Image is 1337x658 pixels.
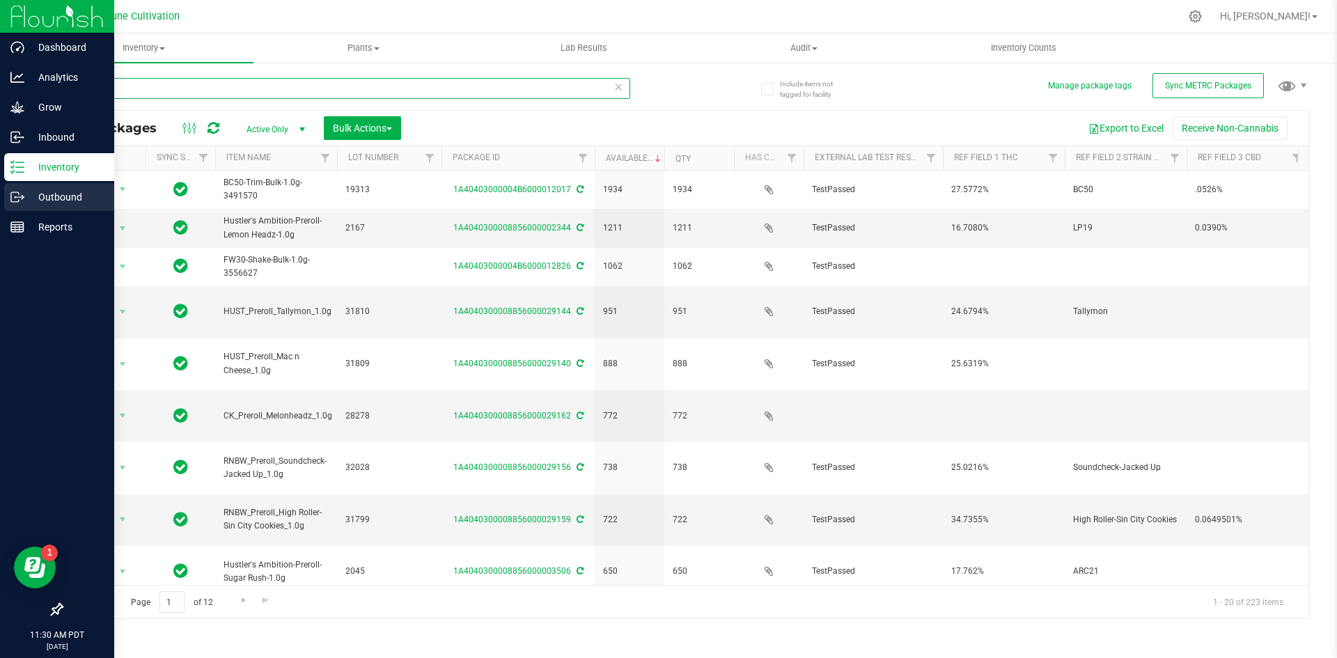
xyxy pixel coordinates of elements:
[1195,513,1300,526] span: 0.0649501%
[574,462,584,472] span: Sync from Compliance System
[224,455,329,481] span: RNBW_Preroll_Soundcheck-Jacked Up_1.0g
[10,160,24,174] inline-svg: Inventory
[694,42,913,54] span: Audit
[812,461,935,474] span: TestPassed
[603,260,656,273] span: 1062
[574,223,584,233] span: Sync from Compliance System
[920,146,943,170] a: Filter
[815,152,924,162] a: External Lab Test Result
[114,406,132,425] span: select
[114,354,132,374] span: select
[114,257,132,276] span: select
[1073,221,1178,235] span: LP19
[951,513,1056,526] span: 34.7355%
[24,99,108,116] p: Grow
[1073,183,1178,196] span: BC50
[453,152,500,162] a: Package ID
[951,357,1056,370] span: 25.6319%
[603,565,656,578] span: 650
[233,591,253,610] a: Go to the next page
[345,183,433,196] span: 19313
[173,218,188,237] span: In Sync
[574,359,584,368] span: Sync from Compliance System
[24,69,108,86] p: Analytics
[61,78,630,99] input: Search Package ID, Item Name, SKU, Lot or Part Number...
[1076,152,1178,162] a: Ref Field 2 Strain Name
[333,123,392,134] span: Bulk Actions
[453,411,571,421] a: 1A4040300008856000029162
[41,545,58,561] iframe: Resource center unread badge
[1173,116,1288,140] button: Receive Non-Cannabis
[114,219,132,238] span: select
[10,100,24,114] inline-svg: Grow
[673,565,726,578] span: 650
[673,513,726,526] span: 722
[1164,146,1187,170] a: Filter
[345,565,433,578] span: 2045
[1195,221,1300,235] span: 0.0390%
[345,513,433,526] span: 31799
[603,221,656,235] span: 1211
[10,130,24,144] inline-svg: Inbound
[1285,146,1308,170] a: Filter
[673,305,726,318] span: 951
[114,510,132,529] span: select
[812,357,935,370] span: TestPassed
[694,33,914,63] a: Audit
[1073,461,1178,474] span: Soundcheck-Jacked Up
[114,180,132,199] span: select
[324,116,401,140] button: Bulk Actions
[951,461,1056,474] span: 25.0216%
[812,305,935,318] span: TestPassed
[453,306,571,316] a: 1A4040300008856000029144
[453,261,571,271] a: 1A40403000004B6000012826
[954,152,1018,162] a: Ref Field 1 THC
[173,457,188,477] span: In Sync
[673,221,726,235] span: 1211
[603,183,656,196] span: 1934
[224,558,329,585] span: Hustler's Ambition-Preroll-Sugar Rush-1.0g
[157,152,210,162] a: Sync Status
[119,591,224,613] span: Page of 12
[574,566,584,576] span: Sync from Compliance System
[345,409,433,423] span: 28278
[453,515,571,524] a: 1A4040300008856000029159
[253,33,474,63] a: Plants
[1187,10,1204,23] div: Manage settings
[613,78,623,96] span: Clear
[173,354,188,373] span: In Sync
[24,129,108,146] p: Inbound
[972,42,1075,54] span: Inventory Counts
[1198,152,1261,162] a: Ref Field 3 CBD
[673,183,726,196] span: 1934
[453,223,571,233] a: 1A4040300008856000002344
[345,461,433,474] span: 32028
[951,305,1056,318] span: 24.6794%
[574,306,584,316] span: Sync from Compliance System
[10,40,24,54] inline-svg: Dashboard
[14,547,56,588] iframe: Resource center
[224,350,329,377] span: HUST_Preroll_Mac n Cheese_1.0g
[10,70,24,84] inline-svg: Analytics
[24,189,108,205] p: Outbound
[224,305,331,318] span: HUST_Preroll_Tallymon_1.0g
[574,411,584,421] span: Sync from Compliance System
[951,183,1056,196] span: 27.5772%
[173,301,188,321] span: In Sync
[72,120,171,136] span: All Packages
[453,566,571,576] a: 1A4040300008856000003506
[542,42,626,54] span: Lab Results
[1165,81,1251,91] span: Sync METRC Packages
[173,510,188,529] span: In Sync
[1152,73,1264,98] button: Sync METRC Packages
[572,146,595,170] a: Filter
[1079,116,1173,140] button: Export to Excel
[10,220,24,234] inline-svg: Reports
[33,33,253,63] a: Inventory
[780,79,850,100] span: Include items not tagged for facility
[224,409,332,423] span: CK_Preroll_Melonheadz_1.0g
[256,591,276,610] a: Go to the last page
[675,154,691,164] a: Qty
[114,302,132,322] span: select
